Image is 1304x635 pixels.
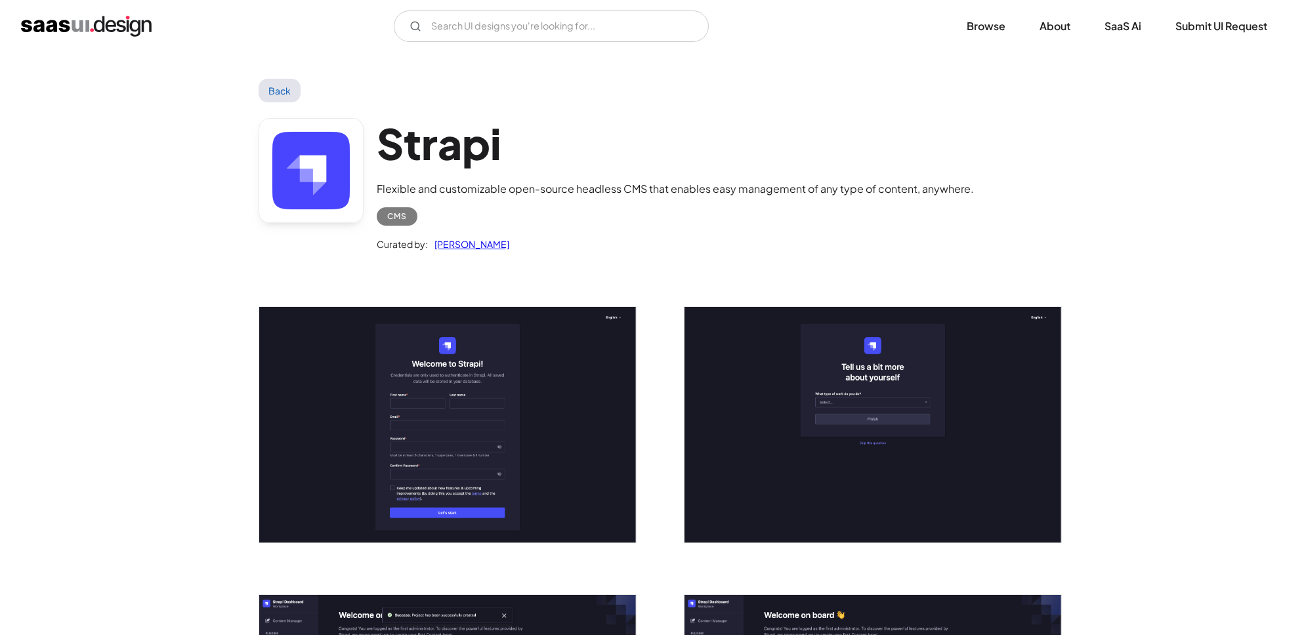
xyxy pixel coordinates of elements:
div: Flexible and customizable open-source headless CMS that enables easy management of any type of co... [377,181,974,197]
img: 6426765a8eed3cdcfa2d7112_Strapi%20Tell%20about%20yourself%20Screen.png [684,307,1061,543]
input: Search UI designs you're looking for... [394,10,709,42]
a: Browse [951,12,1021,41]
a: Back [259,79,301,102]
a: Submit UI Request [1160,12,1283,41]
img: 6426764060b25ac2f820f41c_Strapi%20Welcome%20Screen.png [259,307,636,543]
div: Curated by: [377,236,428,252]
a: [PERSON_NAME] [428,236,509,252]
a: About [1024,12,1086,41]
a: open lightbox [684,307,1061,543]
a: open lightbox [259,307,636,543]
a: SaaS Ai [1089,12,1157,41]
form: Email Form [394,10,709,42]
h1: Strapi [377,118,974,169]
a: home [21,16,152,37]
div: CMS [387,209,407,224]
